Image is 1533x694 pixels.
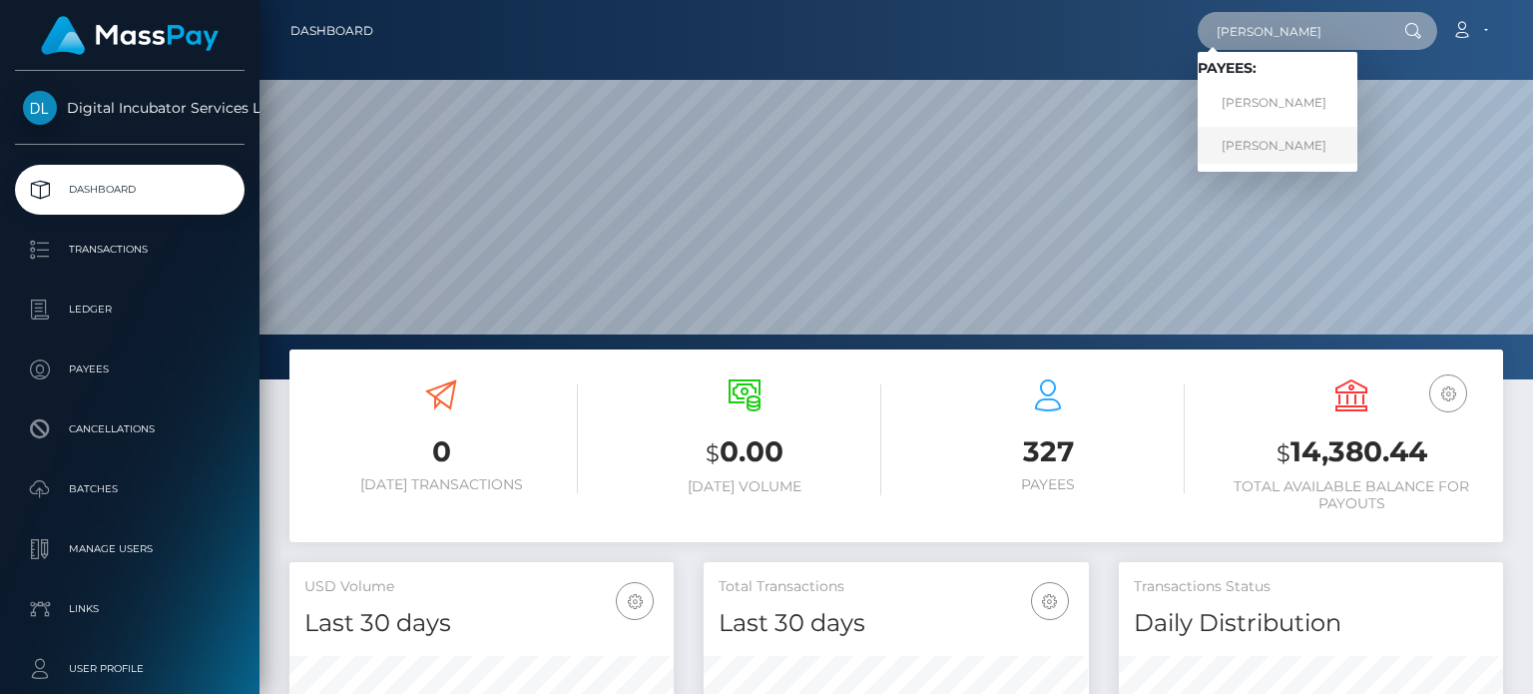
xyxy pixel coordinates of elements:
p: Batches [23,474,237,504]
img: Digital Incubator Services Limited [23,91,57,125]
a: Transactions [15,225,245,275]
h3: 14,380.44 [1215,432,1488,473]
a: Ledger [15,285,245,335]
a: Manage Users [15,524,245,574]
a: Payees [15,345,245,394]
p: User Profile [23,654,237,684]
a: [PERSON_NAME] [1198,85,1357,122]
h4: Last 30 days [304,606,659,641]
h6: Payees [911,476,1185,493]
h5: USD Volume [304,577,659,597]
a: Links [15,584,245,634]
a: Dashboard [15,165,245,215]
input: Search... [1198,12,1385,50]
a: Cancellations [15,404,245,454]
h3: 327 [911,432,1185,471]
p: Ledger [23,295,237,325]
h6: Payees: [1198,60,1357,77]
h3: 0 [304,432,578,471]
small: $ [706,439,720,467]
span: Digital Incubator Services Limited [15,99,245,117]
h5: Transactions Status [1134,577,1488,597]
p: Manage Users [23,534,237,564]
p: Transactions [23,235,237,265]
h3: 0.00 [608,432,881,473]
h5: Total Transactions [719,577,1073,597]
small: $ [1277,439,1290,467]
p: Cancellations [23,414,237,444]
a: Batches [15,464,245,514]
h6: [DATE] Volume [608,478,881,495]
img: MassPay Logo [41,16,219,55]
h6: Total Available Balance for Payouts [1215,478,1488,512]
h4: Daily Distribution [1134,606,1488,641]
p: Links [23,594,237,624]
p: Dashboard [23,175,237,205]
h6: [DATE] Transactions [304,476,578,493]
a: Dashboard [290,10,373,52]
h4: Last 30 days [719,606,1073,641]
p: Payees [23,354,237,384]
a: [PERSON_NAME] [1198,127,1357,164]
a: User Profile [15,644,245,694]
